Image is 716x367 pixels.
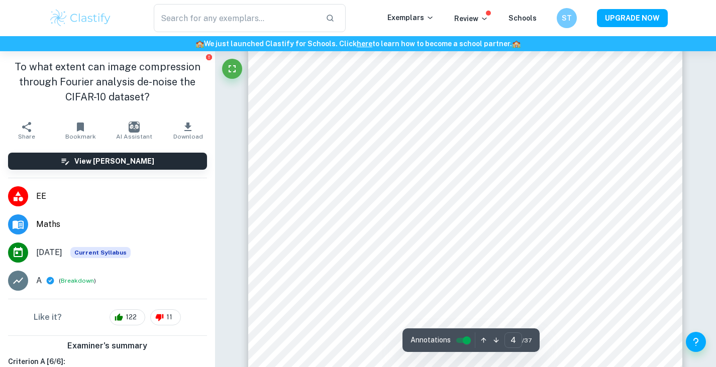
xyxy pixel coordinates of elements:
[70,247,131,258] div: This exemplar is based on the current syllabus. Feel free to refer to it for inspiration/ideas wh...
[154,4,318,32] input: Search for any exemplars...
[357,40,372,48] a: here
[508,14,537,22] a: Schools
[561,13,572,24] h6: ST
[173,133,203,140] span: Download
[8,153,207,170] button: View [PERSON_NAME]
[387,12,434,23] p: Exemplars
[454,13,488,24] p: Review
[557,8,577,28] button: ST
[161,116,215,145] button: Download
[222,59,242,79] button: Fullscreen
[110,309,145,325] div: 122
[150,309,181,325] div: 11
[512,40,521,48] span: 🏫
[206,53,213,61] button: Report issue
[686,332,706,352] button: Help and Feedback
[61,276,94,285] button: Breakdown
[4,340,211,352] h6: Examiner's summary
[36,247,62,259] span: [DATE]
[2,38,714,49] h6: We just launched Clastify for Schools. Click to learn how to become a school partner.
[597,9,668,27] button: UPGRADE NOW
[36,190,207,202] span: EE
[522,336,532,345] span: / 37
[108,116,161,145] button: AI Assistant
[161,312,178,322] span: 11
[34,311,62,323] h6: Like it?
[70,247,131,258] span: Current Syllabus
[129,121,140,133] img: AI Assistant
[8,59,207,104] h1: To what extent can image compression through Fourier analysis de-noise the CIFAR-10 dataset?
[65,133,96,140] span: Bookmark
[120,312,142,322] span: 122
[49,8,113,28] img: Clastify logo
[8,356,207,367] h6: Criterion A [ 6 / 6 ]:
[195,40,204,48] span: 🏫
[74,156,154,167] h6: View [PERSON_NAME]
[54,116,108,145] button: Bookmark
[36,275,42,287] p: A
[36,218,207,230] span: Maths
[18,133,35,140] span: Share
[411,335,451,345] span: Annotations
[59,276,96,286] span: ( )
[116,133,152,140] span: AI Assistant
